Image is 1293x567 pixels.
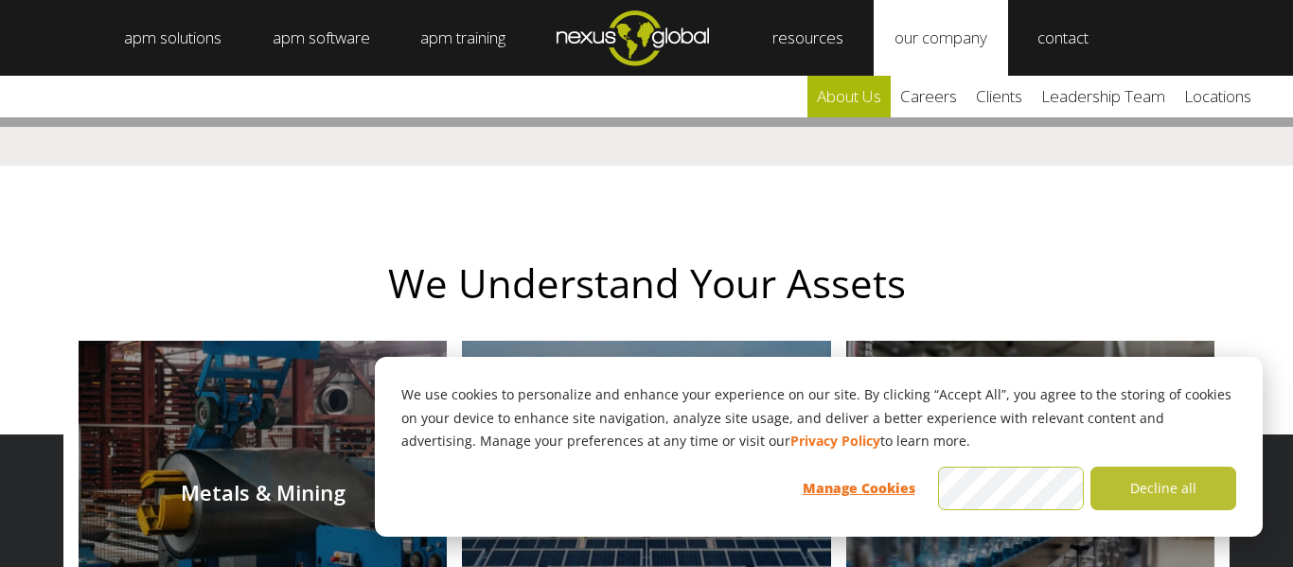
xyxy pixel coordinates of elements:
button: Decline all [1090,467,1236,510]
a: Privacy Policy [790,430,880,453]
button: Manage Cookies [786,467,931,510]
a: clients [966,76,1032,117]
a: about us [807,76,891,117]
div: Cookie banner [375,357,1263,537]
a: leadership team [1032,76,1175,117]
a: locations [1175,76,1261,117]
a: careers [891,76,966,117]
button: Accept all [938,467,1084,510]
p: We use cookies to personalize and enhance your experience on our site. By clicking “Accept All”, ... [401,383,1236,453]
